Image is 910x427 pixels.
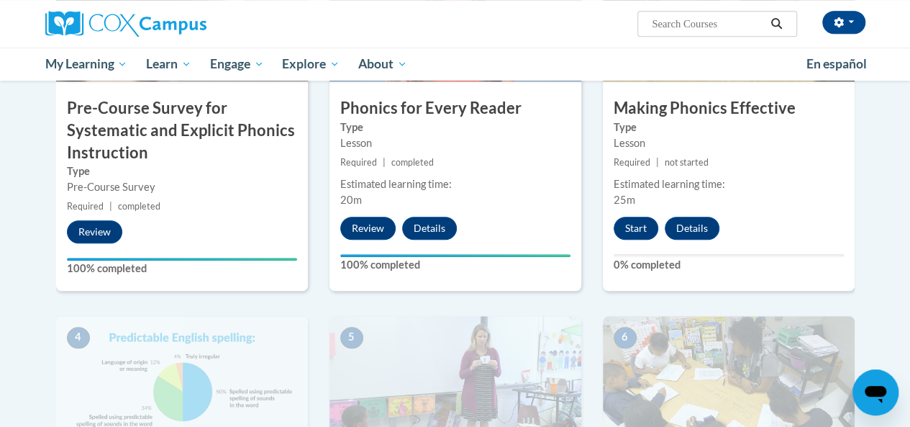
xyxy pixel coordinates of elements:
div: Your progress [67,258,297,261]
span: About [358,55,407,73]
span: | [383,157,386,168]
img: Cox Campus [45,11,206,37]
span: | [656,157,659,168]
span: Required [614,157,650,168]
a: Explore [273,48,349,81]
div: Lesson [614,135,844,151]
a: About [349,48,417,81]
div: Your progress [340,254,570,257]
span: 5 [340,327,363,349]
span: 4 [67,327,90,349]
div: Estimated learning time: [614,176,844,192]
button: Account Settings [822,11,865,34]
button: Details [665,217,719,240]
label: Type [67,163,297,179]
span: not started [665,157,709,168]
span: completed [391,157,434,168]
div: Main menu [35,48,876,81]
button: Search [765,15,787,32]
span: Explore [282,55,340,73]
a: Engage [201,48,273,81]
a: My Learning [36,48,137,81]
button: Details [402,217,457,240]
label: 0% completed [614,257,844,273]
a: Cox Campus [45,11,304,37]
span: 6 [614,327,637,349]
span: Learn [146,55,191,73]
label: 100% completed [67,261,297,277]
span: En español [806,56,867,71]
div: Lesson [340,135,570,151]
span: Required [340,157,377,168]
span: 20m [340,194,362,206]
button: Review [340,217,396,240]
span: My Learning [45,55,127,73]
label: Type [340,120,570,135]
span: Required [67,201,104,212]
div: Pre-Course Survey [67,179,297,195]
h3: Phonics for Every Reader [329,97,581,120]
input: Search Courses [650,15,765,32]
h3: Pre-Course Survey for Systematic and Explicit Phonics Instruction [56,97,308,163]
button: Start [614,217,658,240]
h3: Making Phonics Effective [603,97,855,120]
label: Type [614,120,844,135]
iframe: Button to launch messaging window [852,369,898,415]
button: Review [67,220,122,243]
a: En español [797,49,876,79]
span: | [109,201,112,212]
a: Learn [137,48,201,81]
div: Estimated learning time: [340,176,570,192]
label: 100% completed [340,257,570,273]
span: Engage [210,55,264,73]
span: 25m [614,194,635,206]
span: completed [118,201,160,212]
